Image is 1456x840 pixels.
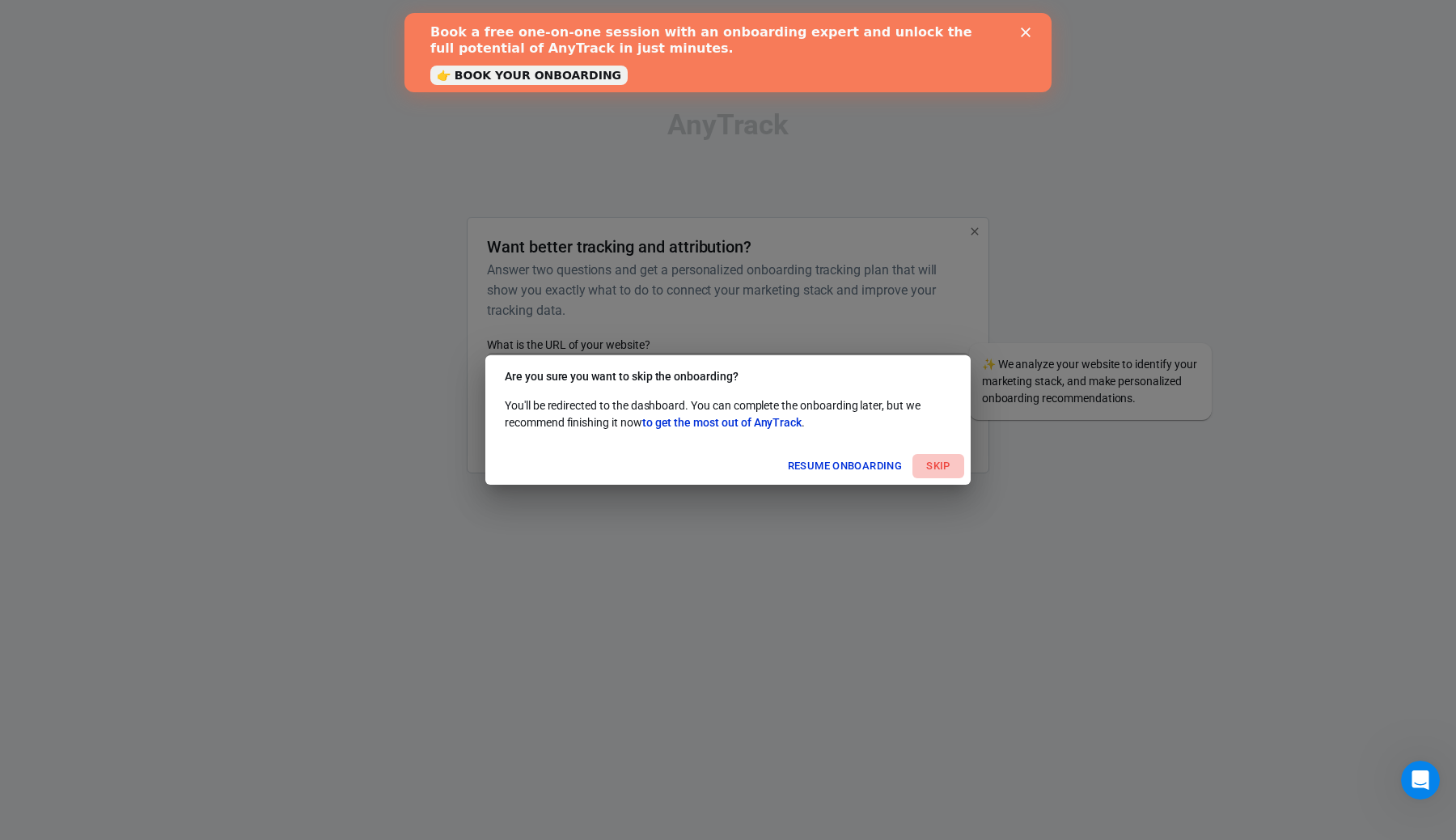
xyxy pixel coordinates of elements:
iframe: Intercom live chat [1401,761,1440,800]
button: Skip [912,454,964,479]
button: Resume onboarding [784,454,906,479]
iframe: Intercom live chat banner [404,13,1052,92]
p: You'll be redirected to the dashboard. You can complete the onboarding later, but we recommend fi... [505,397,951,431]
span: to get the most out of AnyTrack [642,416,802,429]
h2: Are you sure you want to skip the onboarding? [485,355,971,397]
div: Close [616,15,633,24]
